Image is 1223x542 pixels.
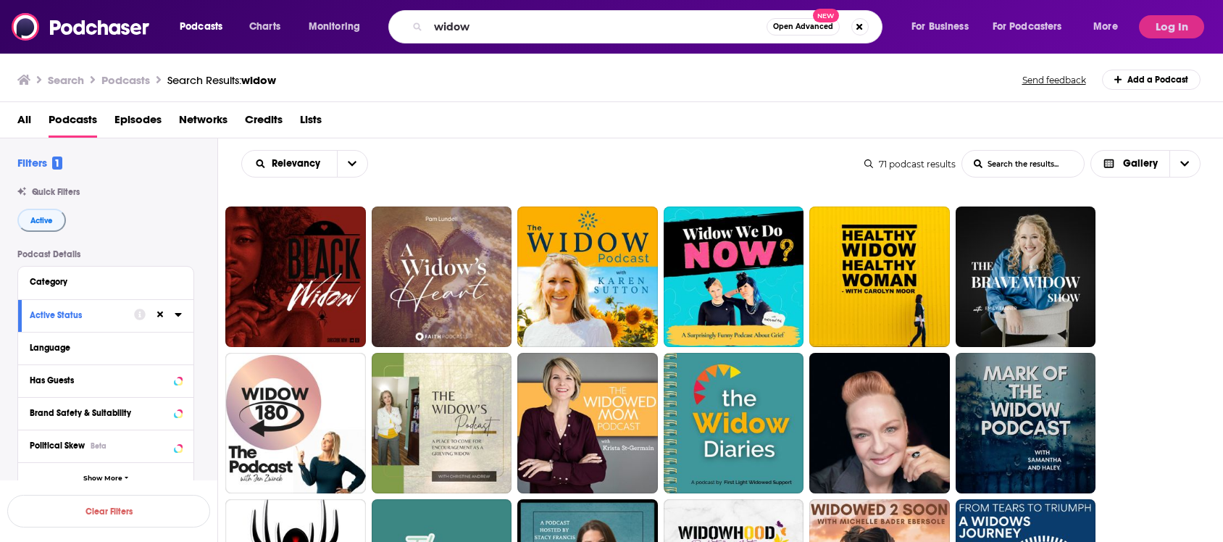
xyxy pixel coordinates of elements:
[30,375,170,385] div: Has Guests
[300,108,322,138] a: Lists
[241,73,276,87] span: widow
[309,17,360,37] span: Monitoring
[249,17,280,37] span: Charts
[901,15,987,38] button: open menu
[983,15,1083,38] button: open menu
[1102,70,1201,90] a: Add a Podcast
[1139,15,1204,38] button: Log In
[167,73,276,87] a: Search Results:widow
[30,441,85,451] span: Political Skew
[245,108,283,138] a: Credits
[911,17,969,37] span: For Business
[240,15,289,38] a: Charts
[272,159,325,169] span: Relevancy
[30,217,53,225] span: Active
[180,17,222,37] span: Podcasts
[30,343,172,353] div: Language
[30,338,182,357] button: Language
[30,306,134,324] button: Active Status
[30,371,182,389] button: Has Guests
[170,15,241,38] button: open menu
[17,209,66,232] button: Active
[167,73,276,87] div: Search Results:
[12,13,151,41] img: Podchaser - Follow, Share and Rate Podcasts
[7,495,210,528] button: Clear Filters
[428,15,767,38] input: Search podcasts, credits, & more...
[30,408,170,418] div: Brand Safety & Suitability
[1093,17,1118,37] span: More
[114,108,162,138] a: Episodes
[864,159,956,170] div: 71 podcast results
[179,108,228,138] a: Networks
[993,17,1062,37] span: For Podcasters
[17,249,194,259] p: Podcast Details
[83,475,122,483] span: Show More
[18,462,193,495] button: Show More
[30,310,125,320] div: Active Status
[30,436,182,454] button: Political SkewBeta
[337,151,367,177] button: open menu
[242,159,337,169] button: open menu
[813,9,839,22] span: New
[767,18,840,36] button: Open AdvancedNew
[30,272,182,291] button: Category
[1083,15,1136,38] button: open menu
[1090,150,1201,178] button: Choose View
[17,156,62,170] h2: Filters
[1123,159,1158,169] span: Gallery
[52,157,62,170] span: 1
[241,150,368,178] h2: Choose List sort
[49,108,97,138] a: Podcasts
[299,15,379,38] button: open menu
[48,73,84,87] h3: Search
[1018,74,1090,86] button: Send feedback
[17,108,31,138] a: All
[30,404,182,422] button: Brand Safety & Suitability
[101,73,150,87] h3: Podcasts
[32,187,80,197] span: Quick Filters
[402,10,896,43] div: Search podcasts, credits, & more...
[91,441,107,451] div: Beta
[30,277,172,287] div: Category
[773,23,833,30] span: Open Advanced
